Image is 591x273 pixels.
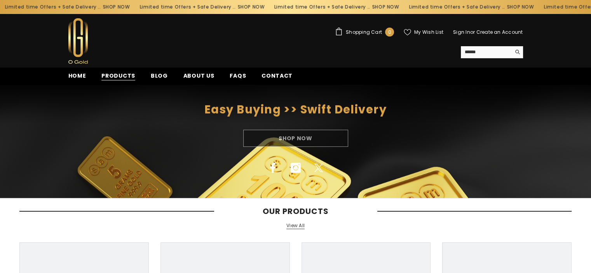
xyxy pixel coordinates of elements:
div: Limited time Offers + Safe Delivery .. [134,1,268,13]
span: My Wish List [414,30,443,35]
div: Limited time Offers + Safe Delivery .. [268,1,403,13]
a: Products [94,71,143,85]
span: FAQs [230,72,246,80]
span: or [470,29,475,35]
img: Ogold Shop [68,18,88,64]
a: FAQs [222,71,254,85]
a: Home [61,71,94,85]
a: About us [176,71,222,85]
a: SHOP NOW [506,3,533,11]
a: SHOP NOW [102,3,129,11]
a: My Wish List [404,29,443,36]
a: Blog [143,71,176,85]
a: SHOP NOW [237,3,264,11]
div: Limited time Offers + Safe Delivery .. [403,1,538,13]
a: SHOP NOW [371,3,398,11]
span: Home [68,72,86,80]
button: Search [511,46,523,58]
span: 0 [388,28,391,37]
a: View All [286,223,305,229]
a: Shopping Cart [335,28,394,37]
a: Sign In [453,29,470,35]
span: Contact [262,72,293,80]
span: Our Products [214,207,377,216]
a: Contact [254,71,300,85]
span: Shopping Cart [346,30,382,35]
summary: Search [461,46,523,58]
span: About us [183,72,214,80]
span: Products [101,72,135,80]
span: Blog [151,72,168,80]
a: Create an Account [476,29,523,35]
